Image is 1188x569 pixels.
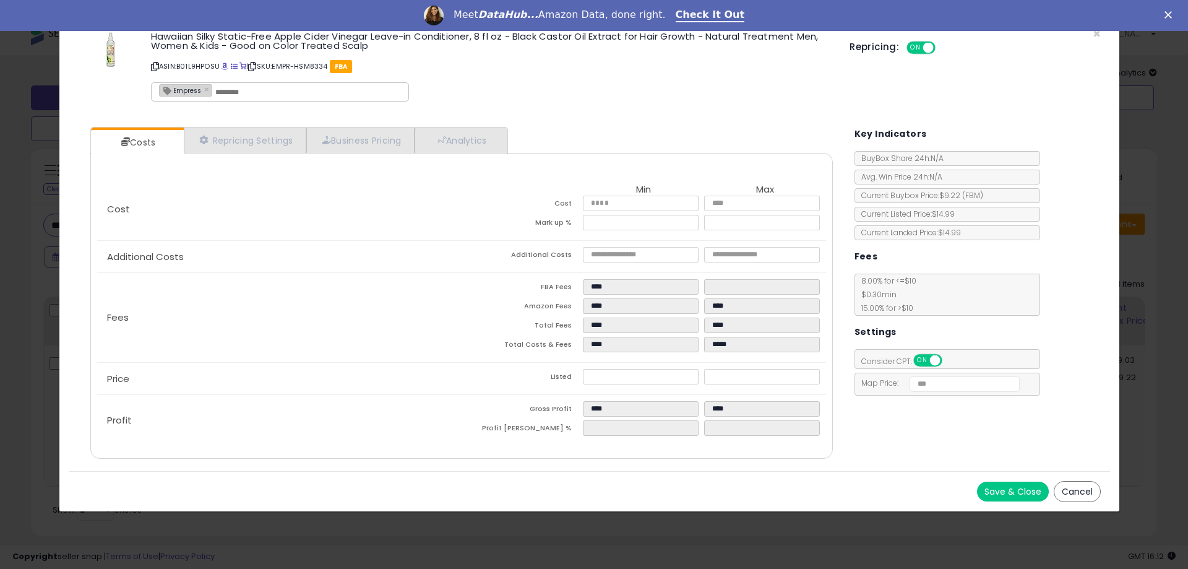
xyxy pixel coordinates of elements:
[855,276,916,313] span: 8.00 % for <= $10
[151,32,831,50] h3: Hawaiian Silky Static-Free Apple Cider Vinegar Leave-in Conditioner, 8 fl oz - Black Castor Oil E...
[204,84,212,95] a: ×
[939,190,983,201] span: $9.22
[855,153,944,163] span: BuyBox Share 24h: N/A
[184,128,306,153] a: Repricing Settings
[306,128,415,153] a: Business Pricing
[462,401,583,420] td: Gross Profit
[462,279,583,298] td: FBA Fees
[95,32,125,69] img: 31NEZi3TYAL._SL60_.jpg
[454,9,666,21] div: Meet Amazon Data, done right.
[151,56,831,76] p: ASIN: B01L9HPOSU | SKU: EMPR-HSM8334
[854,324,897,340] h5: Settings
[97,313,462,323] p: Fees
[583,185,704,196] th: Min
[91,130,183,155] a: Costs
[855,172,942,182] span: Avg. Win Price 24h: N/A
[1093,25,1101,43] span: ×
[855,356,958,367] span: Consider CPT:
[239,61,246,71] a: Your listing only
[478,9,538,20] i: DataHub...
[855,227,961,238] span: Current Landed Price: $14.99
[855,378,1020,388] span: Map Price:
[160,85,201,95] span: Empress
[462,298,583,318] td: Amazon Fees
[908,43,923,53] span: ON
[462,369,583,388] td: Listed
[231,61,238,71] a: All offer listings
[854,249,878,264] h5: Fees
[850,42,899,52] h5: Repricing:
[1054,481,1101,502] button: Cancel
[97,374,462,384] p: Price
[462,196,583,215] td: Cost
[977,482,1049,502] button: Save & Close
[855,209,955,219] span: Current Listed Price: $14.99
[97,252,462,262] p: Additional Costs
[676,9,745,22] a: Check It Out
[855,190,983,201] span: Current Buybox Price:
[915,355,930,366] span: ON
[940,355,960,366] span: OFF
[330,60,353,73] span: FBA
[462,337,583,356] td: Total Costs & Fees
[462,247,583,266] td: Additional Costs
[855,289,897,300] span: $0.30 min
[415,128,506,153] a: Analytics
[855,303,913,313] span: 15.00 % for > $10
[97,415,462,425] p: Profit
[462,420,583,440] td: Profit [PERSON_NAME] %
[962,190,983,201] span: ( FBM )
[424,6,444,25] img: Profile image for Georgie
[854,126,927,142] h5: Key Indicators
[704,185,825,196] th: Max
[462,215,583,234] td: Mark up %
[462,318,583,337] td: Total Fees
[97,204,462,214] p: Cost
[222,61,228,71] a: BuyBox page
[1164,11,1177,19] div: Close
[934,43,953,53] span: OFF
